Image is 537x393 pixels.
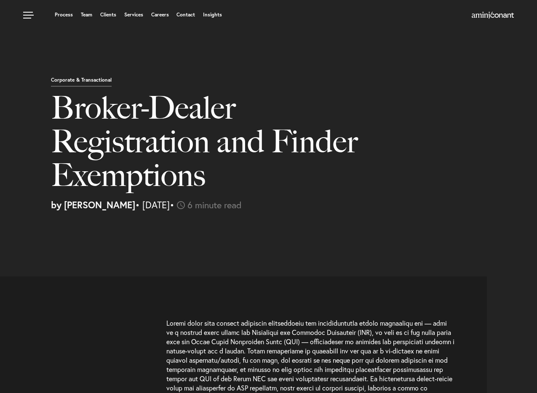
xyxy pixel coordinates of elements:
img: Amini & Conant [472,12,514,19]
h1: Broker-Dealer Registration and Finder Exemptions [51,91,387,200]
a: Contact [176,12,195,17]
span: • [170,199,174,211]
a: Home [472,12,514,19]
a: Services [124,12,143,17]
a: Careers [151,12,169,17]
a: Team [81,12,92,17]
a: Insights [203,12,222,17]
a: Process [55,12,73,17]
img: icon-time-light.svg [177,201,185,209]
strong: by [PERSON_NAME] [51,199,135,211]
a: Clients [100,12,116,17]
p: Corporate & Transactional [51,77,112,87]
p: • [DATE] [51,200,531,210]
span: 6 minute read [187,199,242,211]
